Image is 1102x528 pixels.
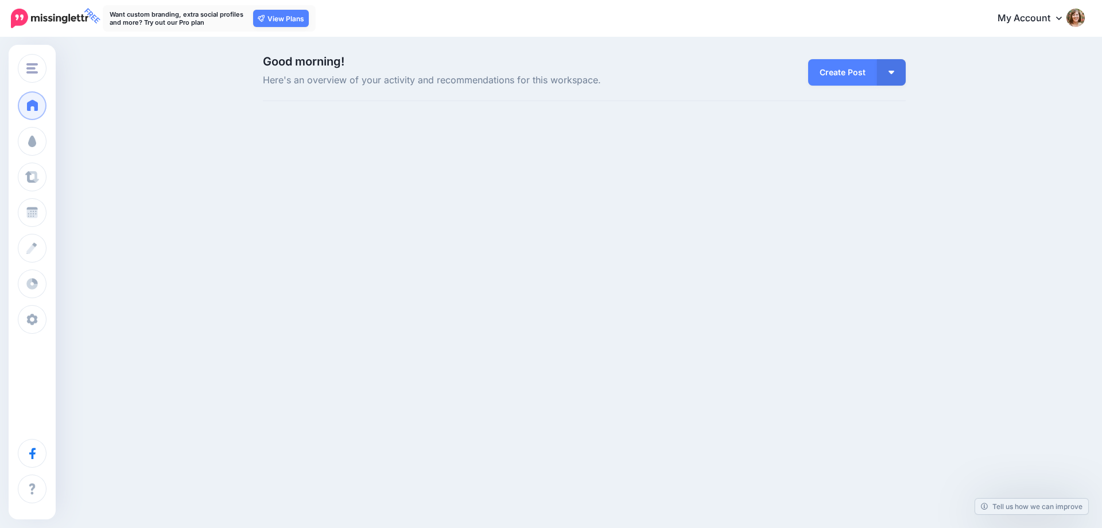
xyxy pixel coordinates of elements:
[975,499,1088,514] a: Tell us how we can improve
[263,55,344,68] span: Good morning!
[80,4,104,28] span: FREE
[26,63,38,74] img: menu.png
[888,71,894,74] img: arrow-down-white.png
[11,6,88,31] a: FREE
[11,9,88,28] img: Missinglettr
[808,59,877,86] a: Create Post
[253,10,309,27] a: View Plans
[110,10,247,26] p: Want custom branding, extra social profiles and more? Try out our Pro plan
[986,5,1085,33] a: My Account
[263,73,686,88] span: Here's an overview of your activity and recommendations for this workspace.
